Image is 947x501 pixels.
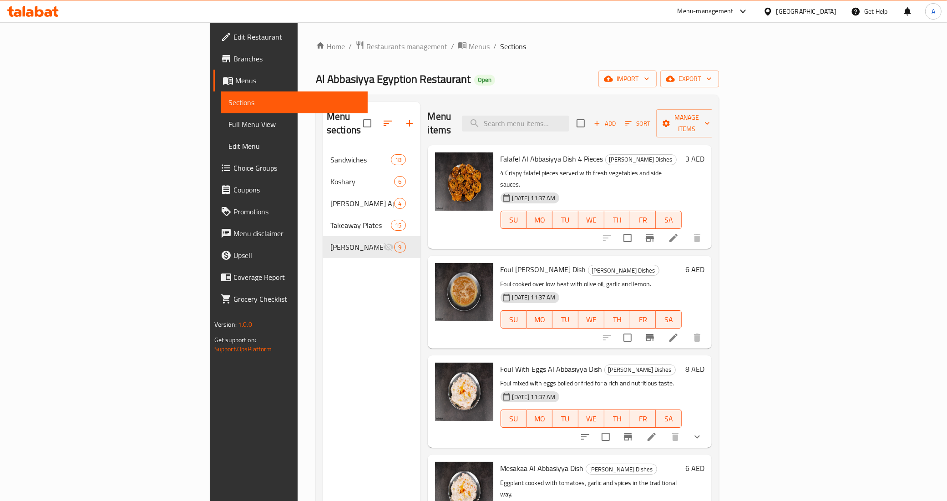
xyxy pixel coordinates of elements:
[213,70,368,91] a: Menus
[501,362,603,376] span: Foul With Eggs Al Abbasiyya Dish
[593,118,617,129] span: Add
[501,461,584,475] span: Mesakaa Al Abbasiyya Dish
[660,71,719,87] button: export
[221,91,368,113] a: Sections
[685,363,704,375] h6: 8 AED
[233,250,361,261] span: Upsell
[590,116,619,131] button: Add
[668,73,712,85] span: export
[623,116,653,131] button: Sort
[574,426,596,448] button: sort-choices
[330,176,394,187] div: Koshary
[639,327,661,349] button: Branch-specific-item
[221,113,368,135] a: Full Menu View
[394,176,405,187] div: items
[221,135,368,157] a: Edit Menu
[323,145,420,262] nav: Menu sections
[214,343,272,355] a: Support.OpsPlatform
[233,294,361,304] span: Grocery Checklist
[213,244,368,266] a: Upsell
[366,41,447,52] span: Restaurants management
[604,310,630,329] button: TH
[617,426,639,448] button: Branch-specific-item
[586,464,657,475] span: [PERSON_NAME] Dishes
[213,26,368,48] a: Edit Restaurant
[608,412,627,425] span: TH
[668,233,679,243] a: Edit menu item
[659,213,678,227] span: SA
[686,227,708,249] button: delete
[530,213,549,227] span: MO
[316,40,719,52] nav: breadcrumb
[656,410,682,428] button: SA
[619,116,656,131] span: Sort items
[668,332,679,343] a: Edit menu item
[501,167,682,190] p: 4 Crispy falafel pieces served with fresh vegetables and side sauces.
[606,73,649,85] span: import
[634,213,653,227] span: FR
[656,211,682,229] button: SA
[330,198,394,209] span: [PERSON_NAME] Appetizers
[634,412,653,425] span: FR
[330,154,391,165] span: Sandwiches
[323,171,420,192] div: Koshary6
[509,293,559,302] span: [DATE] 11:37 AM
[505,213,523,227] span: SU
[604,211,630,229] button: TH
[501,263,586,276] span: Foul [PERSON_NAME] Dish
[501,410,527,428] button: SU
[391,221,405,230] span: 15
[214,319,237,330] span: Version:
[501,310,527,329] button: SU
[213,201,368,223] a: Promotions
[394,198,405,209] div: items
[552,410,578,428] button: TU
[556,313,575,326] span: TU
[214,334,256,346] span: Get support on:
[323,236,420,258] div: [PERSON_NAME] Dishes9
[639,227,661,249] button: Branch-specific-item
[630,410,656,428] button: FR
[625,118,650,129] span: Sort
[527,310,552,329] button: MO
[435,263,493,321] img: Foul Al Abbasiyya Dish
[233,272,361,283] span: Coverage Report
[646,431,657,442] a: Edit menu item
[377,112,399,134] span: Sort sections
[395,199,405,208] span: 4
[330,220,391,231] span: Takeaway Plates
[330,198,394,209] div: Al Abbasiyya Appetizers
[618,328,637,347] span: Select to update
[630,211,656,229] button: FR
[588,265,659,276] span: [PERSON_NAME] Dishes
[330,242,383,253] span: [PERSON_NAME] Dishes
[605,364,675,375] span: [PERSON_NAME] Dishes
[213,223,368,244] a: Menu disclaimer
[493,41,496,52] li: /
[323,192,420,214] div: [PERSON_NAME] Appetizers4
[391,220,405,231] div: items
[685,263,704,276] h6: 6 AED
[588,265,659,276] div: Al Abbasiyya Dishes
[358,114,377,133] span: Select all sections
[527,410,552,428] button: MO
[556,213,575,227] span: TU
[604,410,630,428] button: TH
[213,266,368,288] a: Coverage Report
[606,154,676,165] span: [PERSON_NAME] Dishes
[630,310,656,329] button: FR
[656,310,682,329] button: SA
[501,152,603,166] span: Falafel Al Abbasiyya Dish 4 Pieces
[395,177,405,186] span: 6
[659,412,678,425] span: SA
[233,228,361,239] span: Menu disclaimer
[233,184,361,195] span: Coupons
[582,313,601,326] span: WE
[355,40,447,52] a: Restaurants management
[578,410,604,428] button: WE
[686,426,708,448] button: show more
[500,41,526,52] span: Sections
[590,116,619,131] span: Add item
